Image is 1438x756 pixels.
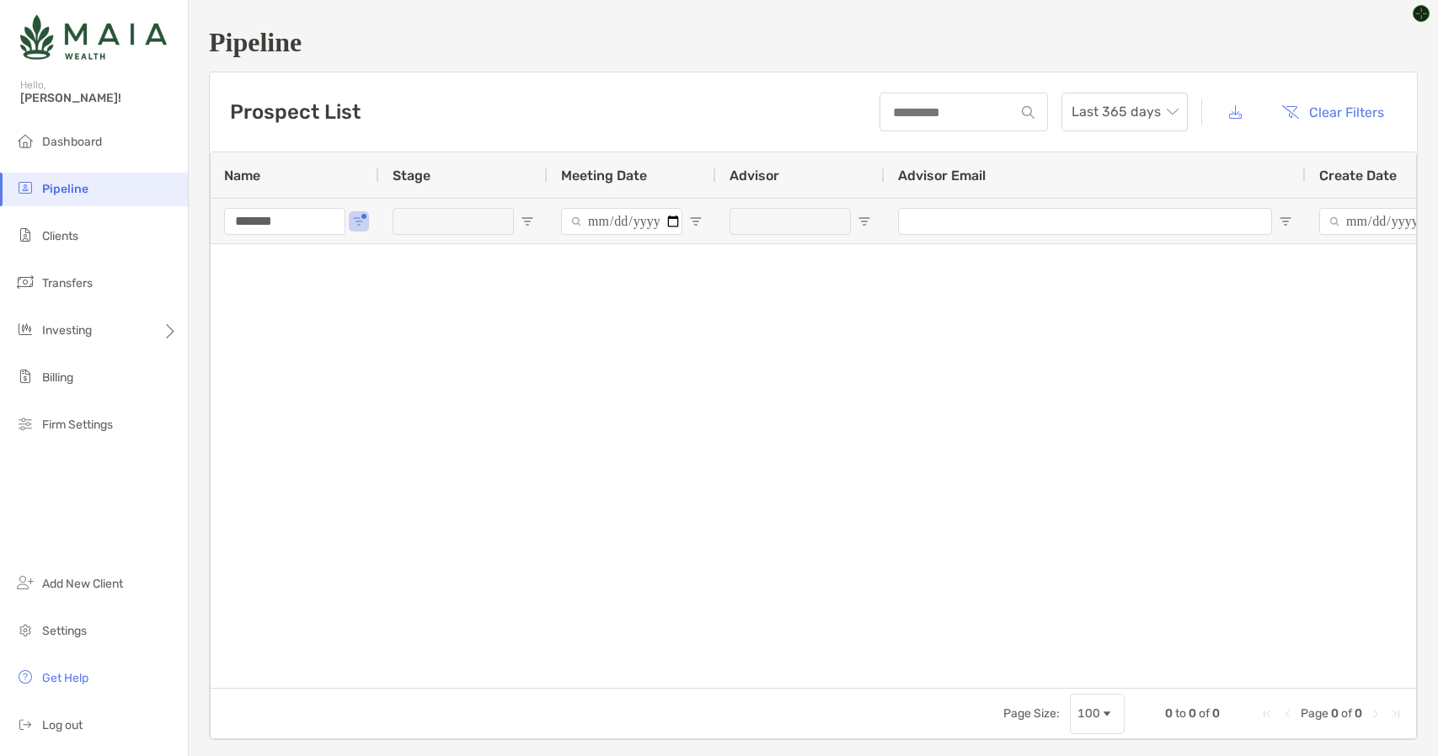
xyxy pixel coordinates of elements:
input: Name Filter Input [224,208,345,235]
img: input icon [1022,106,1034,119]
img: pipeline icon [15,178,35,198]
span: 0 [1331,706,1339,721]
span: Stage [393,168,430,184]
span: Firm Settings [42,418,113,432]
span: to [1175,706,1186,721]
input: Meeting Date Filter Input [561,208,682,235]
span: Advisor [730,168,779,184]
button: Open Filter Menu [689,215,703,228]
img: billing icon [15,366,35,386]
span: Add New Client [42,577,123,591]
span: 0 [1165,706,1173,721]
button: Open Filter Menu [858,215,871,228]
img: dashboard icon [15,130,35,151]
span: Log out [42,718,83,732]
input: Advisor Email Filter Input [898,208,1272,235]
span: Clients [42,229,78,243]
img: settings icon [15,620,35,640]
span: of [1199,706,1210,721]
span: Page [1301,706,1328,721]
div: Previous Page [1280,707,1294,721]
span: of [1341,706,1352,721]
span: Advisor Email [898,168,986,184]
img: transfers icon [15,272,35,292]
h3: Prospect List [230,100,361,124]
span: Settings [42,624,87,638]
span: Create Date [1319,168,1397,184]
span: 0 [1355,706,1362,721]
div: Page Size [1070,694,1125,734]
span: [PERSON_NAME]! [20,91,178,105]
h1: Pipeline [209,27,1418,58]
span: Dashboard [42,135,102,149]
span: 0 [1189,706,1196,721]
button: Clear Filters [1269,93,1397,130]
span: Last 365 days [1072,93,1178,130]
img: add_new_client icon [15,572,35,593]
img: investing icon [15,319,35,339]
div: Page Size: [1003,706,1060,721]
img: firm-settings icon [15,413,35,434]
span: Transfers [42,276,93,290]
button: Open Filter Menu [352,215,366,228]
span: Name [224,168,260,184]
img: logout icon [15,714,35,734]
button: Open Filter Menu [1279,215,1292,228]
img: Zoe Logo [20,7,167,67]
span: Investing [42,323,92,338]
span: Meeting Date [561,168,647,184]
div: Last Page [1389,707,1403,721]
div: First Page [1260,707,1274,721]
div: 100 [1077,706,1100,721]
div: Next Page [1369,707,1382,721]
span: Pipeline [42,182,88,196]
img: clients icon [15,225,35,245]
img: get-help icon [15,667,35,687]
span: Billing [42,370,73,385]
button: Open Filter Menu [521,215,534,228]
span: 0 [1212,706,1220,721]
span: Get Help [42,671,88,685]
